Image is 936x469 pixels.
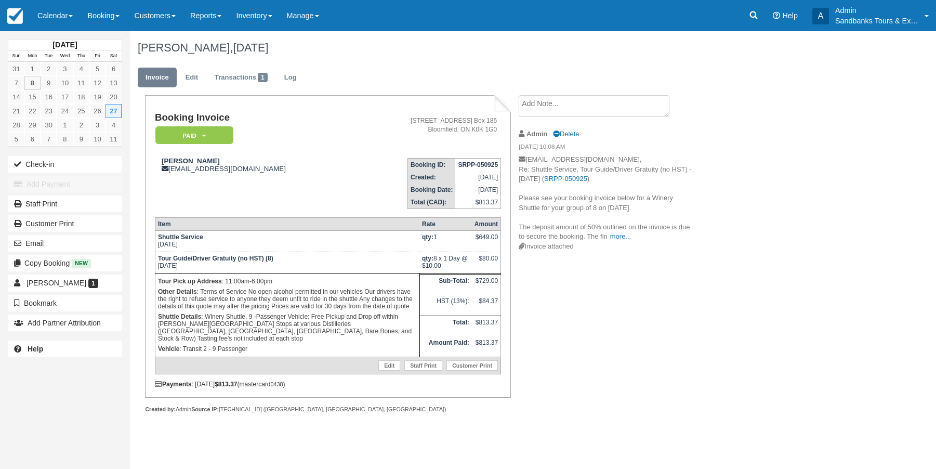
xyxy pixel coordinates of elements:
a: 21 [8,104,24,118]
a: 9 [41,76,57,90]
strong: Other Details [158,288,197,295]
a: 11 [106,132,122,146]
a: Delete [553,130,579,138]
a: 28 [8,118,24,132]
button: Add Partner Attribution [8,315,122,331]
strong: Source IP: [191,406,219,412]
a: 18 [73,90,89,104]
a: 25 [73,104,89,118]
a: [PERSON_NAME] 1 [8,275,122,291]
a: Help [8,341,122,357]
a: 3 [57,62,73,76]
div: [EMAIL_ADDRESS][DOMAIN_NAME] [155,157,356,173]
td: [DATE] [155,252,419,273]
p: Admin [835,5,918,16]
td: 1 [419,231,472,252]
a: Customer Print [8,215,122,232]
h1: Booking Invoice [155,112,356,123]
div: Invoice attached [519,242,694,252]
strong: Tour Pick up Address [158,278,222,285]
th: Sub-Total: [419,275,472,295]
span: New [72,259,91,268]
p: : Transit 2 - 9 Passenger [158,344,417,354]
a: 20 [106,90,122,104]
strong: $813.37 [215,381,237,388]
th: Amount [472,218,501,231]
a: more... [610,232,631,240]
span: [PERSON_NAME] [27,279,86,287]
th: Rate [419,218,472,231]
b: Help [28,345,43,353]
button: Bookmark [8,295,122,311]
small: 0438 [271,381,283,387]
strong: qty [422,255,433,262]
a: 6 [24,132,41,146]
a: Transactions1 [207,68,275,88]
strong: SRPP-050925 [458,161,498,168]
span: Help [782,11,798,20]
h1: [PERSON_NAME], [138,42,824,54]
td: $84.37 [472,295,501,316]
th: Booking ID: [408,159,456,172]
a: Invoice [138,68,177,88]
th: Booking Date: [408,184,456,196]
a: 7 [41,132,57,146]
a: 8 [57,132,73,146]
a: 1 [57,118,73,132]
td: $813.37 [472,316,501,336]
a: SRPP-050925 [544,175,587,183]
td: $813.37 [455,196,500,209]
strong: Admin [526,130,547,138]
span: 1 [88,279,98,288]
th: Thu [73,50,89,62]
strong: Payments [155,381,192,388]
td: [DATE] [455,184,500,196]
a: 15 [24,90,41,104]
a: 5 [89,62,106,76]
address: [STREET_ADDRESS] Box 185 Bloomfield, ON K0K 1G0 [360,116,497,134]
a: 5 [8,132,24,146]
a: 3 [89,118,106,132]
th: Fri [89,50,106,62]
em: Paid [155,126,233,145]
a: 10 [57,76,73,90]
strong: Tour Guide/Driver Gratuity (no HST) (8) [158,255,273,262]
a: Edit [178,68,206,88]
a: 22 [24,104,41,118]
span: 1 [258,73,268,82]
div: $649.00 [474,233,498,249]
a: Paid [155,126,230,145]
a: 19 [89,90,106,104]
button: Copy Booking New [8,255,122,271]
a: 29 [24,118,41,132]
a: 11 [73,76,89,90]
a: 2 [73,118,89,132]
a: Customer Print [446,360,498,371]
th: Tue [41,50,57,62]
strong: [DATE] [52,41,77,49]
button: Add Payment [8,176,122,192]
strong: [PERSON_NAME] [162,157,220,165]
p: : 11:00am-6:00pm [158,276,417,286]
a: 13 [106,76,122,90]
a: 27 [106,104,122,118]
a: 1 [24,62,41,76]
a: 4 [73,62,89,76]
strong: Created by: [145,406,176,412]
a: 12 [89,76,106,90]
th: Sat [106,50,122,62]
a: 4 [106,118,122,132]
button: Check-in [8,156,122,173]
div: Admin [TECHNICAL_ID] ([GEOGRAPHIC_DATA], [GEOGRAPHIC_DATA], [GEOGRAPHIC_DATA]) [145,406,510,413]
th: Amount Paid: [419,336,472,357]
div: $80.00 [474,255,498,270]
th: Wed [57,50,73,62]
td: 8 x 1 Day @ $10.00 [419,252,472,273]
strong: qty [422,233,433,241]
a: 9 [73,132,89,146]
div: : [DATE] (mastercard ) [155,381,501,388]
a: 30 [41,118,57,132]
a: 8 [24,76,41,90]
a: 7 [8,76,24,90]
td: $813.37 [472,336,501,357]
